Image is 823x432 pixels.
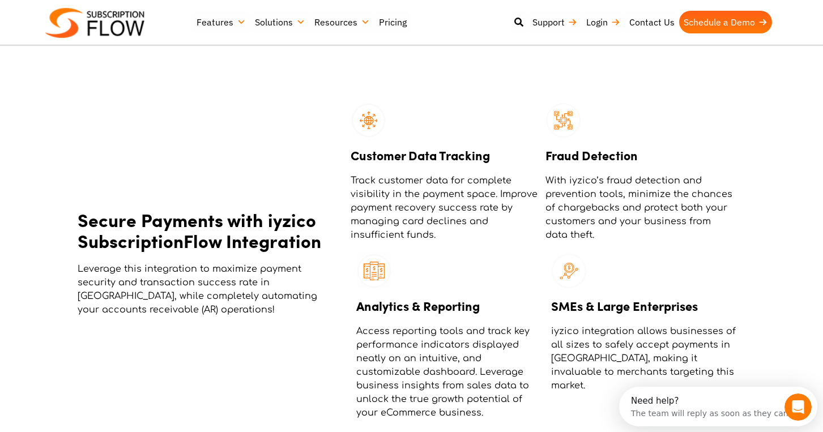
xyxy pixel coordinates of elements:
[551,324,740,392] p: iyzico integration allows businesses of all sizes to safely accept payments in [GEOGRAPHIC_DATA],...
[250,11,310,33] a: Solutions
[45,8,144,38] img: Subscriptionflow
[784,393,812,421] iframe: Intercom live chat
[551,253,587,289] img: Analytics & Reporting
[310,11,374,33] a: Resources
[356,324,545,420] p: Access reporting tools and track key performance indicators displayed neatly on an intuitive, and...
[582,11,625,33] a: Login
[5,5,203,36] div: Open Intercom Messenger
[374,11,411,33] a: Pricing
[351,146,540,165] h3: Customer Data Tracking
[12,19,169,31] div: The team will reply as soon as they can
[551,297,740,315] h3: SMEs & Large Enterprises
[78,262,322,316] p: Leverage this integration to maximize payment security and transaction success rate in [GEOGRAPHI...
[545,174,735,242] p: With iyzico’s fraud detection and prevention tools, minimize the chances of chargebacks and prote...
[351,102,386,138] img: Feasibility in Payment Processing
[545,102,581,138] img: Online Payment Forms
[12,10,169,19] div: Need help?
[625,11,679,33] a: Contact Us
[78,209,322,251] h2: Secure Payments with iyzico SubscriptionFlow Integration
[192,11,250,33] a: Features
[528,11,582,33] a: Support
[545,146,735,165] h3: Fraud Detection
[679,11,772,33] a: Schedule a Demo
[356,297,545,315] h3: Analytics & Reporting
[351,174,540,242] p: Track customer data for complete visibility in the payment space. Improve payment recovery succes...
[356,253,392,289] img: Integration with Accounting Software
[619,387,817,426] iframe: Intercom live chat discovery launcher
